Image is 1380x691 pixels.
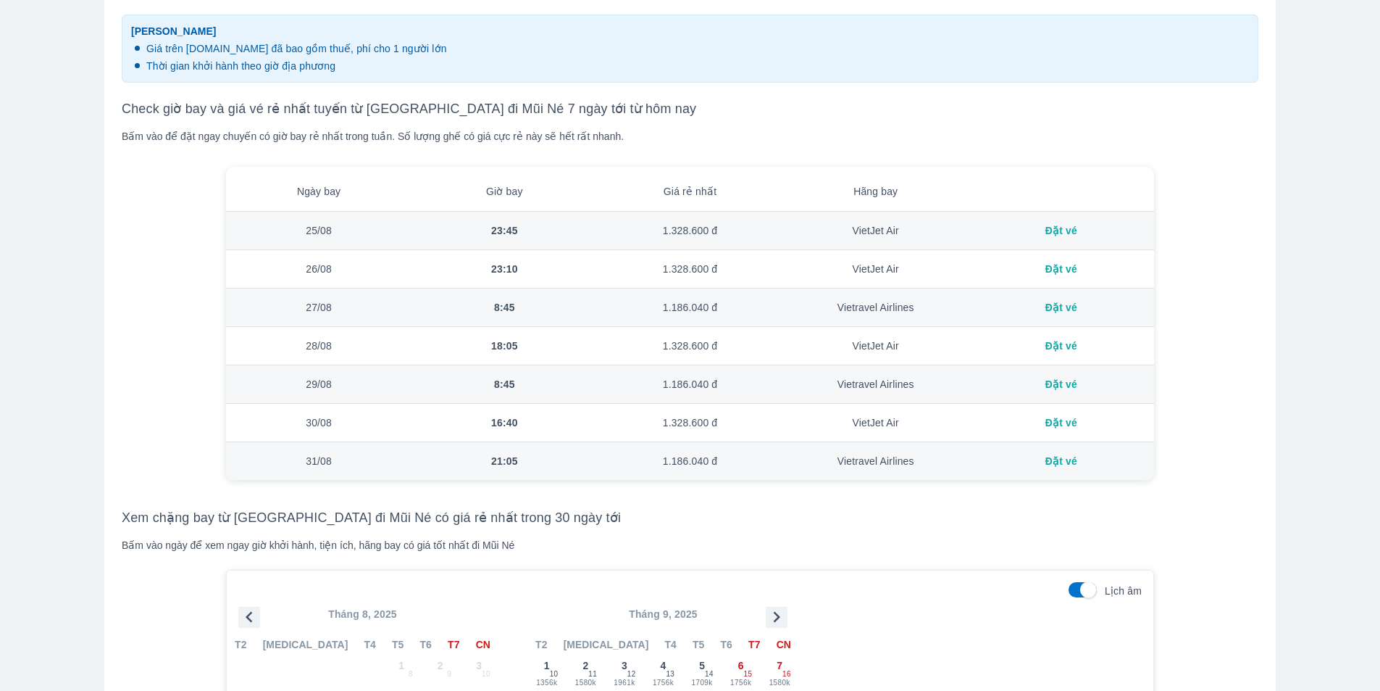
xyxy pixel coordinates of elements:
[721,637,732,652] span: T6
[666,669,674,680] span: 13
[980,262,1142,276] div: Đặt vé
[782,669,791,680] span: 16
[777,658,782,673] span: 7
[795,262,957,276] div: VietJet Air
[131,24,1249,38] span: [PERSON_NAME]
[597,173,782,212] th: Giá rẻ nhất
[564,637,649,652] span: [MEDICAL_DATA]
[122,509,1258,526] h3: Xem chặng bay từ [GEOGRAPHIC_DATA] đi Mũi Né có giá rẻ nhất trong 30 ngày tới
[238,300,400,315] div: 27/08
[238,454,400,468] div: 31/08
[423,339,585,353] div: 18:05
[722,652,761,691] button: 61756k15
[795,415,957,430] div: VietJet Air
[566,652,606,691] button: 21580k11
[527,652,566,691] button: 11356k10
[238,339,400,353] div: 28/08
[544,658,550,673] span: 1
[227,607,498,621] p: Tháng 8, 2025
[597,250,782,289] td: 1.328.600 đ
[122,129,1258,144] div: Bấm vào để đặt ngay chuyến có giờ bay rẻ nhất trong tuần. Số lượng ghế có giá cực rẻ này sẽ hết r...
[644,652,683,691] button: 41756k13
[235,637,246,652] span: T2
[665,637,677,652] span: T4
[582,658,588,673] span: 2
[683,677,721,689] span: 1709k
[980,415,1142,430] div: Đặt vé
[411,173,597,212] th: Giờ bay
[699,658,705,673] span: 5
[597,212,782,250] td: 1.328.600 đ
[420,637,432,652] span: T6
[535,637,547,652] span: T2
[795,223,957,238] div: VietJet Air
[597,404,782,442] td: 1.328.600 đ
[146,59,1249,73] p: Thời gian khởi hành theo giờ địa phương
[448,637,459,652] span: T7
[364,637,376,652] span: T4
[423,454,585,468] div: 21:05
[606,677,643,689] span: 1961k
[597,365,782,404] td: 1.186.040 đ
[738,658,744,673] span: 6
[226,173,1154,480] table: simple table
[980,339,1142,353] div: Đặt vé
[588,669,597,680] span: 11
[238,223,400,238] div: 25/08
[661,658,666,673] span: 4
[423,223,585,238] div: 23:45
[795,377,957,392] div: Vietravel Airlines
[705,669,714,680] span: 14
[795,454,957,468] div: Vietravel Airlines
[238,415,400,430] div: 30/08
[597,442,782,480] td: 1.186.040 đ
[980,300,1142,315] div: Đặt vé
[722,677,760,689] span: 1756k
[423,377,585,392] div: 8:45
[392,637,403,652] span: T5
[238,377,400,392] div: 29/08
[226,173,411,212] th: Ngày bay
[146,41,1249,56] p: Giá trên [DOMAIN_NAME] đã bao gồm thuế, phí cho 1 người lớn
[423,415,585,430] div: 16:40
[627,669,636,680] span: 12
[263,637,348,652] span: [MEDICAL_DATA]
[748,637,760,652] span: T7
[693,637,704,652] span: T5
[777,637,791,652] span: CN
[423,300,585,315] div: 8:45
[795,339,957,353] div: VietJet Air
[527,607,799,621] p: Tháng 9, 2025
[761,677,798,689] span: 1580k
[423,262,585,276] div: 23:10
[605,652,644,691] button: 31961k12
[1105,584,1142,598] p: Lịch âm
[645,677,682,689] span: 1756k
[476,637,490,652] span: CN
[622,658,627,673] span: 3
[795,300,957,315] div: Vietravel Airlines
[528,677,566,689] span: 1356k
[744,669,753,680] span: 15
[597,289,782,327] td: 1.186.040 đ
[238,262,400,276] div: 26/08
[980,377,1142,392] div: Đặt vé
[122,100,1258,117] h3: Check giờ bay và giá vé rẻ nhất tuyến từ [GEOGRAPHIC_DATA] đi Mũi Né 7 ngày tới từ hôm nay
[760,652,799,691] button: 71580k16
[682,652,722,691] button: 51709k14
[980,454,1142,468] div: Đặt vé
[550,669,559,680] span: 10
[122,538,1258,553] div: Bấm vào ngày để xem ngay giờ khởi hành, tiện ích, hãng bay có giá tốt nhất đi Mũi Né
[980,223,1142,238] div: Đặt vé
[597,327,782,365] td: 1.328.600 đ
[567,677,605,689] span: 1580k
[783,173,969,212] th: Hãng bay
